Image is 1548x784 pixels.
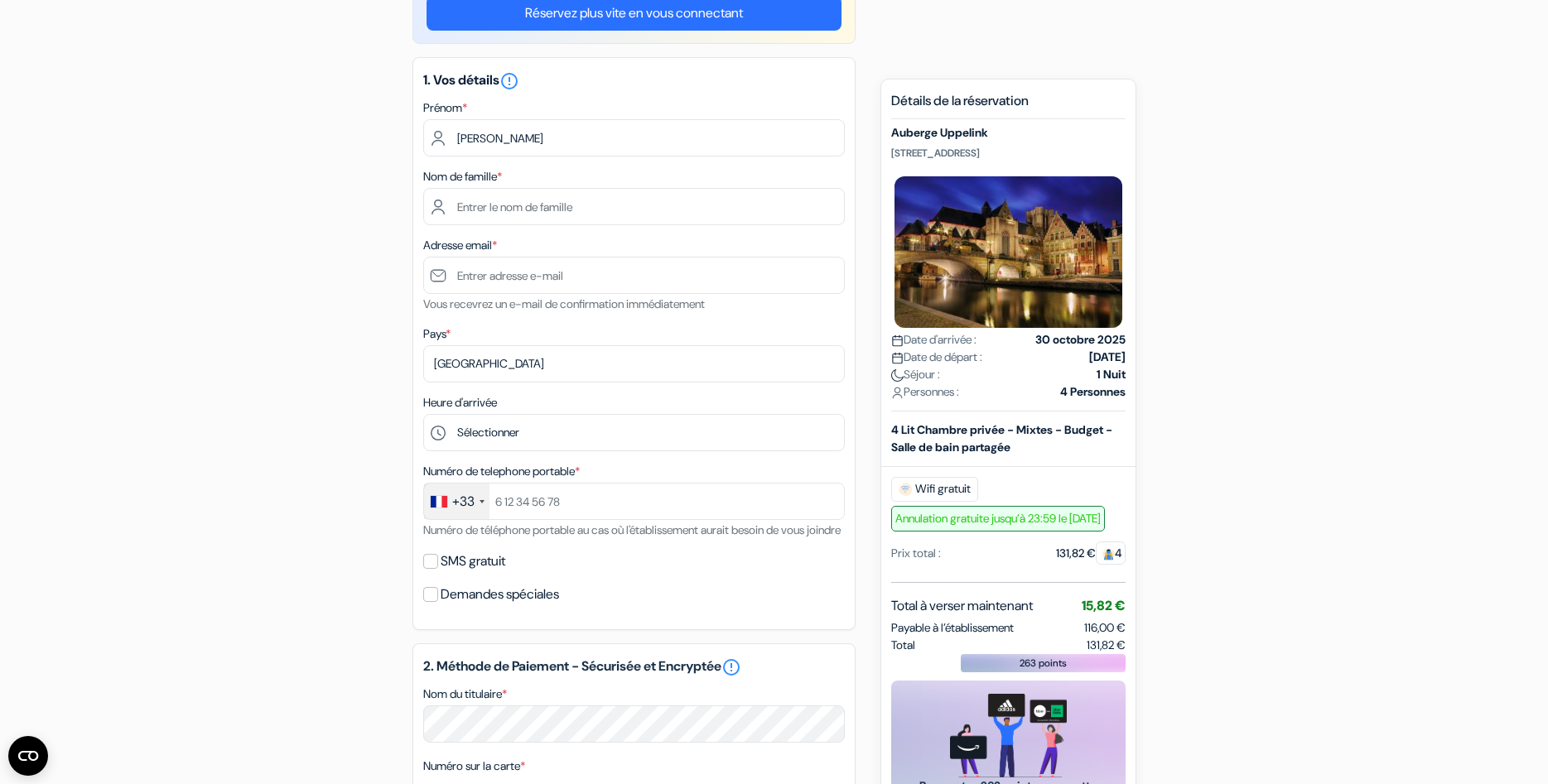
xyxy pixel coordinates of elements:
label: Heure d'arrivée [423,394,497,411]
span: Total [891,637,915,654]
a: error_outline [721,657,741,677]
span: 263 points [1020,656,1067,671]
label: Prénom [423,99,467,117]
span: Personnes : [891,383,959,401]
img: user_icon.svg [891,387,904,399]
span: Payable à l’établissement [891,619,1014,637]
span: 15,82 € [1082,597,1126,614]
h5: Détails de la réservation [891,93,1126,119]
p: [STREET_ADDRESS] [891,147,1126,160]
strong: [DATE] [1089,349,1126,366]
strong: 1 Nuit [1097,366,1126,383]
div: Prix total : [891,545,941,562]
span: Annulation gratuite jusqu’à 23:59 le [DATE] [891,506,1105,531]
span: 116,00 € [1084,620,1126,635]
label: SMS gratuit [441,550,505,573]
div: 131,82 € [1056,545,1126,562]
img: gift_card_hero_new.png [950,694,1067,777]
i: error_outline [499,71,519,91]
input: Entrer adresse e-mail [423,257,845,294]
label: Pays [423,325,451,343]
label: Demandes spéciales [441,583,559,606]
img: calendar.svg [891,352,904,364]
img: calendar.svg [891,334,904,347]
img: free_wifi.svg [899,483,912,496]
button: Ouvrir le widget CMP [8,736,48,776]
label: Nom de famille [423,168,502,185]
span: 4 [1096,541,1126,565]
h5: Auberge Uppelink [891,126,1126,140]
label: Numéro de telephone portable [423,463,580,480]
label: Numéro sur la carte [423,758,525,775]
span: Date de départ : [891,349,982,366]
span: Séjour : [891,366,940,383]
a: error_outline [499,71,519,89]
div: France: +33 [424,483,489,519]
strong: 30 octobre 2025 [1035,331,1126,349]
span: Date d'arrivée : [891,331,977,349]
img: moon.svg [891,369,904,382]
label: Nom du titulaire [423,685,507,703]
span: Total à verser maintenant [891,596,1033,616]
div: +33 [452,492,475,512]
img: guest.svg [1102,548,1115,560]
small: Vous recevrez un e-mail de confirmation immédiatement [423,296,705,311]
label: Adresse email [423,237,497,254]
span: 131,82 € [1087,637,1126,654]
strong: 4 Personnes [1060,383,1126,401]
input: 6 12 34 56 78 [423,483,845,520]
b: 4 Lit Chambre privée - Mixtes - Budget - Salle de bain partagée [891,422,1112,455]
input: Entrer le nom de famille [423,188,845,225]
h5: 1. Vos détails [423,71,845,91]
input: Entrez votre prénom [423,119,845,156]
span: Wifi gratuit [891,477,978,502]
h5: 2. Méthode de Paiement - Sécurisée et Encryptée [423,657,845,677]
small: Numéro de téléphone portable au cas où l'établissement aurait besoin de vous joindre [423,522,841,537]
